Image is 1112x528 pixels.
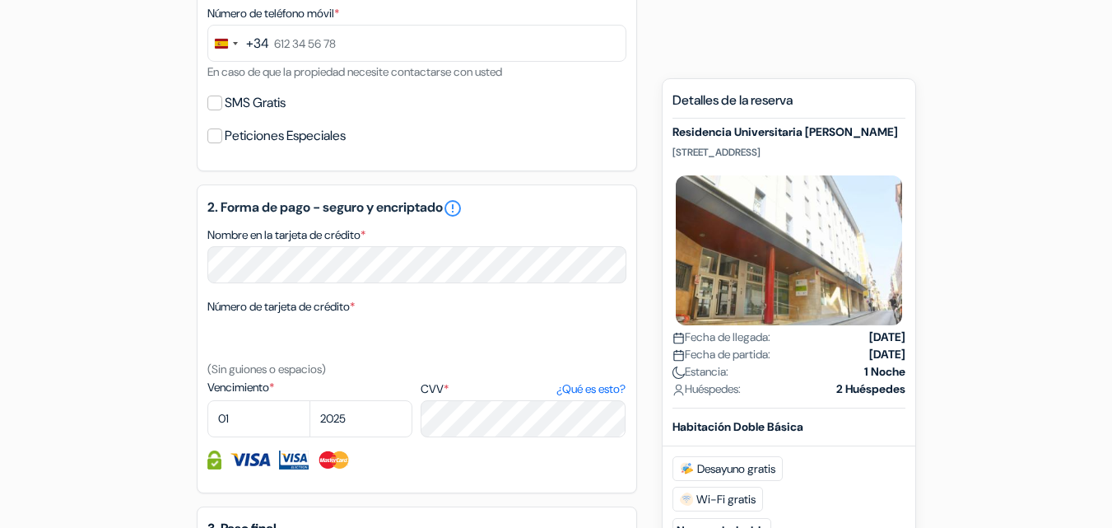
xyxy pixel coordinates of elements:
img: moon.svg [672,367,685,379]
img: Visa [230,451,271,470]
label: Nombre en la tarjeta de crédito [207,227,365,244]
img: calendar.svg [672,332,685,344]
small: En caso de que la propiedad necesite contactarse con usted [207,64,502,79]
span: Huéspedes: [672,381,741,398]
span: Desayuno gratis [672,456,783,481]
strong: 1 Noche [864,363,905,381]
img: Master Card [317,451,351,470]
h5: 2. Forma de pago - seguro y encriptado [207,199,626,218]
img: Visa Electron [279,451,309,470]
img: user_icon.svg [672,384,685,396]
small: (Sin guiones o espacios) [207,362,326,376]
label: Número de teléfono móvil [207,5,339,22]
span: Fecha de llegada: [672,329,770,346]
label: Peticiones Especiales [225,124,346,147]
img: free_wifi.svg [680,493,693,506]
img: calendar.svg [672,349,685,362]
strong: 2 Huéspedes [836,381,905,398]
p: [STREET_ADDRESS] [672,146,905,159]
div: +34 [246,34,269,54]
strong: [DATE] [869,329,905,346]
button: Change country, selected Spain (+34) [208,26,269,61]
a: error_outline [443,199,463,218]
b: Habitación Doble Básica [672,419,803,434]
a: ¿Qué es esto? [556,381,626,398]
h5: Detalles de la reserva [672,92,905,119]
label: Vencimiento [207,379,412,396]
input: 612 34 56 78 [207,25,626,62]
label: SMS Gratis [225,91,286,114]
strong: [DATE] [869,346,905,363]
h5: Residencia Universitaria [PERSON_NAME] [672,125,905,139]
label: CVV [421,381,626,398]
span: Estancia: [672,363,728,381]
span: Fecha de partida: [672,346,770,363]
label: Número de tarjeta de crédito [207,298,355,315]
span: Wi-Fi gratis [672,487,763,512]
img: free_breakfast.svg [680,462,694,475]
img: Información de la Tarjeta de crédito totalmente protegida y encriptada [207,451,221,470]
